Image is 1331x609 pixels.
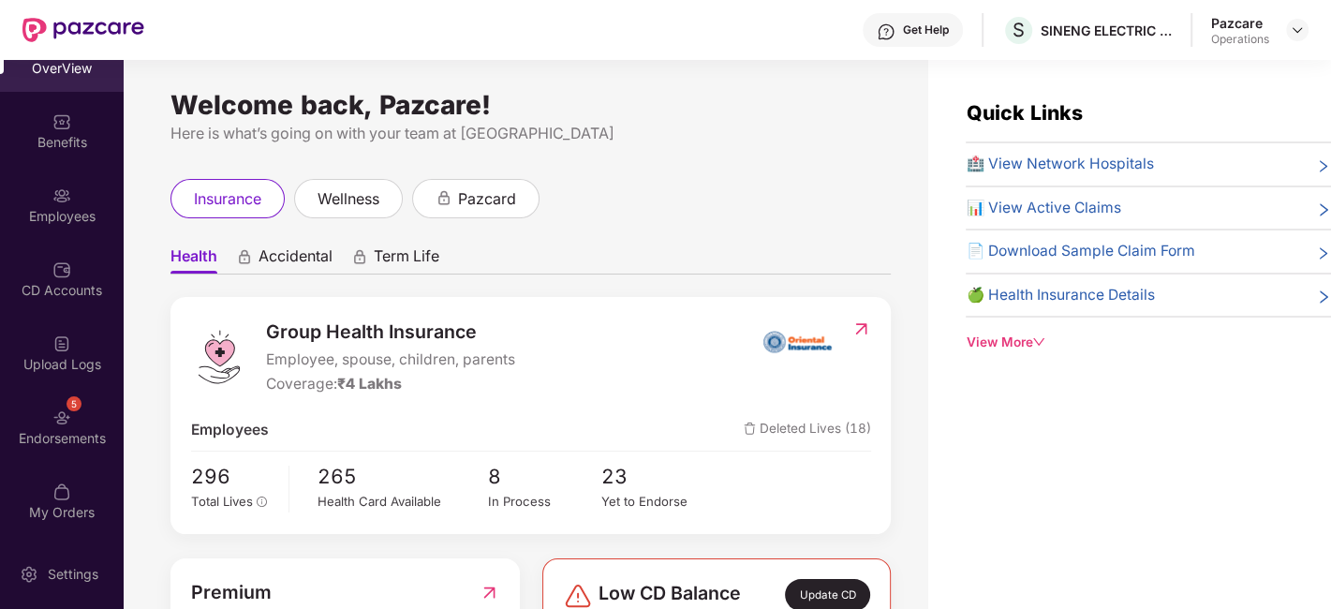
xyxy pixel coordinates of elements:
span: 🏥 View Network Hospitals [966,153,1153,176]
span: Employee, spouse, children, parents [266,349,515,372]
span: pazcard [458,187,516,211]
div: animation [351,248,368,265]
span: 📊 View Active Claims [966,197,1120,220]
img: svg+xml;base64,PHN2ZyBpZD0iQ0RfQWNjb3VudHMiIGRhdGEtbmFtZT0iQ0QgQWNjb3VudHMiIHhtbG5zPSJodHRwOi8vd3... [52,260,71,279]
span: 8 [488,461,601,492]
div: SINENG ELECTRIC ([GEOGRAPHIC_DATA]) PRIVATE LIMITED [1041,22,1172,39]
span: Health [170,246,217,274]
div: Welcome back, Pazcare! [170,97,891,112]
div: View More [966,333,1331,352]
img: logo [191,329,247,385]
img: RedirectIcon [851,319,871,338]
span: ₹4 Lakhs [337,375,402,393]
span: 🍏 Health Insurance Details [966,284,1154,307]
span: 23 [601,461,715,492]
img: svg+xml;base64,PHN2ZyBpZD0iRW5kb3JzZW1lbnRzIiB4bWxucz0iaHR0cDovL3d3dy53My5vcmcvMjAwMC9zdmciIHdpZH... [52,408,71,427]
span: info-circle [257,497,268,508]
span: wellness [318,187,379,211]
img: svg+xml;base64,PHN2ZyBpZD0iTXlfT3JkZXJzIiBkYXRhLW5hbWU9Ik15IE9yZGVycyIgeG1sbnM9Imh0dHA6Ly93d3cudz... [52,483,71,501]
span: right [1316,201,1331,220]
img: svg+xml;base64,PHN2ZyBpZD0iRHJvcGRvd24tMzJ4MzIiIHhtbG5zPSJodHRwOi8vd3d3LnczLm9yZy8yMDAwL3N2ZyIgd2... [1290,22,1305,37]
img: svg+xml;base64,PHN2ZyBpZD0iU2V0dGluZy0yMHgyMCIgeG1sbnM9Imh0dHA6Ly93d3cudzMub3JnLzIwMDAvc3ZnIiB3aW... [20,565,38,584]
span: Accidental [259,246,333,274]
div: 5 [67,396,81,411]
span: down [1032,335,1045,349]
span: S [1013,19,1025,41]
span: Total Lives [191,494,253,509]
span: right [1316,288,1331,307]
div: Coverage: [266,373,515,396]
span: Deleted Lives (18) [744,419,871,442]
img: svg+xml;base64,PHN2ZyBpZD0iRW1wbG95ZWVzIiB4bWxucz0iaHR0cDovL3d3dy53My5vcmcvMjAwMC9zdmciIHdpZHRoPS... [52,186,71,205]
div: animation [436,189,452,206]
div: Health Card Available [318,492,488,512]
span: 265 [318,461,488,492]
div: Here is what’s going on with your team at [GEOGRAPHIC_DATA] [170,122,891,145]
span: Group Health Insurance [266,318,515,347]
img: New Pazcare Logo [22,18,144,42]
div: Pazcare [1211,14,1269,32]
img: RedirectIcon [480,578,499,607]
div: Yet to Endorse [601,492,715,512]
div: In Process [488,492,601,512]
img: svg+xml;base64,PHN2ZyBpZD0iSGVscC0zMngzMiIgeG1sbnM9Imh0dHA6Ly93d3cudzMub3JnLzIwMDAvc3ZnIiB3aWR0aD... [877,22,895,41]
span: Term Life [374,246,439,274]
span: Premium [191,578,272,607]
span: Quick Links [966,100,1082,125]
img: svg+xml;base64,PHN2ZyBpZD0iVXBsb2FkX0xvZ3MiIGRhdGEtbmFtZT0iVXBsb2FkIExvZ3MiIHhtbG5zPSJodHRwOi8vd3... [52,334,71,353]
span: insurance [194,187,261,211]
span: right [1316,156,1331,176]
span: right [1316,244,1331,263]
span: 📄 Download Sample Claim Form [966,240,1194,263]
img: svg+xml;base64,PHN2ZyBpZD0iQmVuZWZpdHMiIHhtbG5zPSJodHRwOi8vd3d3LnczLm9yZy8yMDAwL3N2ZyIgd2lkdGg9Ij... [52,112,71,131]
img: deleteIcon [744,423,756,435]
img: insurerIcon [762,318,833,364]
div: Operations [1211,32,1269,47]
span: Employees [191,419,269,442]
div: Settings [42,565,104,584]
div: Get Help [903,22,949,37]
div: animation [236,248,253,265]
span: 296 [191,461,276,492]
